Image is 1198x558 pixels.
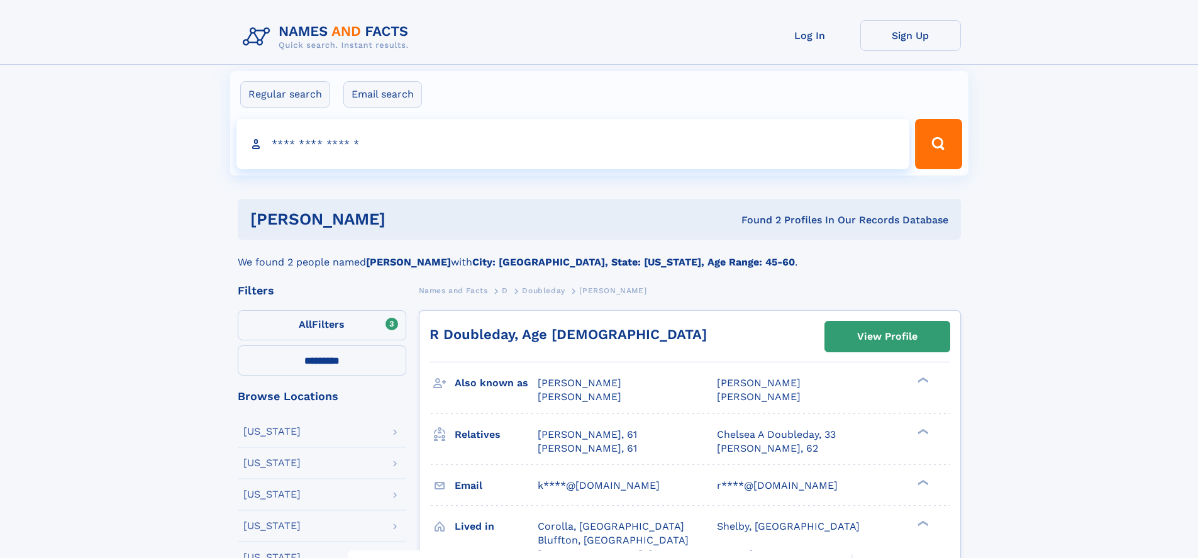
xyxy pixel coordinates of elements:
[914,478,929,486] div: ❯
[366,256,451,268] b: [PERSON_NAME]
[717,428,836,442] a: Chelsea A Doubleday, 33
[502,282,508,298] a: D
[522,282,565,298] a: Doubleday
[238,310,406,340] label: Filters
[502,286,508,295] span: D
[455,516,538,537] h3: Lived in
[243,521,301,531] div: [US_STATE]
[455,372,538,394] h3: Also known as
[538,428,637,442] a: [PERSON_NAME], 61
[522,286,565,295] span: Doubleday
[455,424,538,445] h3: Relatives
[243,458,301,468] div: [US_STATE]
[538,534,689,546] span: Bluffton, [GEOGRAPHIC_DATA]
[860,20,961,51] a: Sign Up
[299,318,312,330] span: All
[538,391,621,403] span: [PERSON_NAME]
[717,377,801,389] span: [PERSON_NAME]
[717,391,801,403] span: [PERSON_NAME]
[579,286,646,295] span: [PERSON_NAME]
[915,119,962,169] button: Search Button
[419,282,488,298] a: Names and Facts
[238,391,406,402] div: Browse Locations
[760,20,860,51] a: Log In
[238,20,419,54] img: Logo Names and Facts
[717,520,860,532] span: Shelby, [GEOGRAPHIC_DATA]
[472,256,795,268] b: City: [GEOGRAPHIC_DATA], State: [US_STATE], Age Range: 45-60
[914,427,929,435] div: ❯
[243,427,301,437] div: [US_STATE]
[238,285,406,296] div: Filters
[538,377,621,389] span: [PERSON_NAME]
[538,520,684,532] span: Corolla, [GEOGRAPHIC_DATA]
[430,326,707,342] a: R Doubleday, Age [DEMOGRAPHIC_DATA]
[243,489,301,499] div: [US_STATE]
[455,475,538,496] h3: Email
[857,322,918,351] div: View Profile
[717,442,818,455] a: [PERSON_NAME], 62
[825,321,950,352] a: View Profile
[538,442,637,455] a: [PERSON_NAME], 61
[240,81,330,108] label: Regular search
[563,213,948,227] div: Found 2 Profiles In Our Records Database
[238,240,961,270] div: We found 2 people named with .
[914,376,929,384] div: ❯
[343,81,422,108] label: Email search
[236,119,910,169] input: search input
[914,519,929,527] div: ❯
[250,211,563,227] h1: [PERSON_NAME]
